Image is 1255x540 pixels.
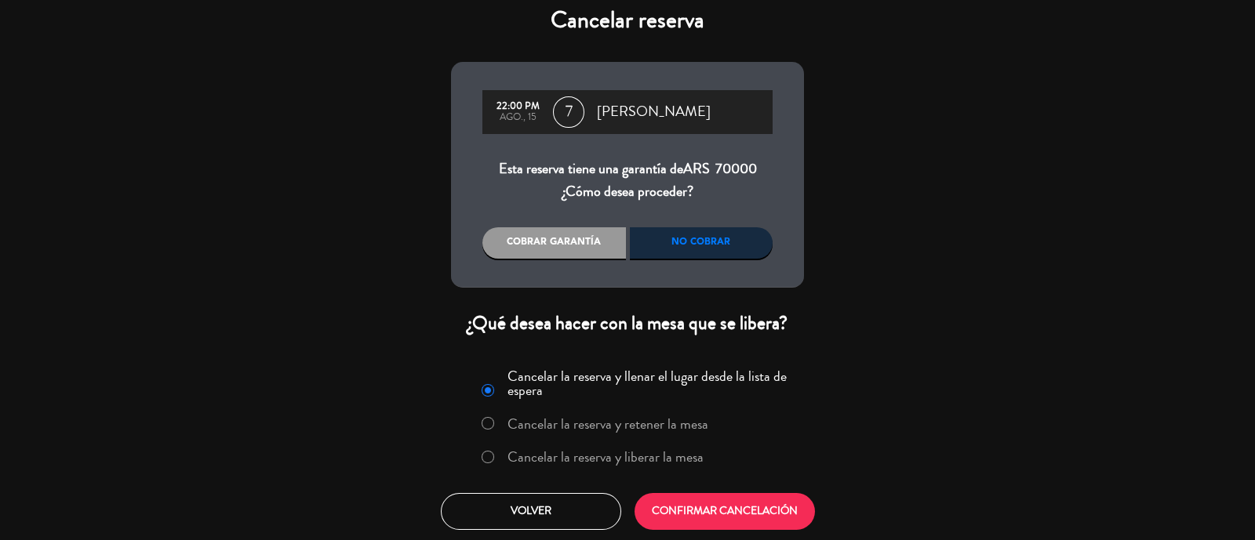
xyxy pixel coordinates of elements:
h4: Cancelar reserva [451,6,804,34]
label: Cancelar la reserva y retener la mesa [507,417,708,431]
div: 22:00 PM [490,101,545,112]
span: [PERSON_NAME] [597,100,711,124]
button: Volver [441,493,621,530]
div: ¿Qué desea hacer con la mesa que se libera? [451,311,804,335]
div: Cobrar garantía [482,227,626,259]
label: Cancelar la reserva y llenar el lugar desde la lista de espera [507,369,795,397]
button: CONFIRMAR CANCELACIÓN [635,493,815,530]
div: No cobrar [630,227,773,259]
div: Esta reserva tiene una garantía de ¿Cómo desea proceder? [482,158,773,204]
label: Cancelar la reserva y liberar la mesa [507,450,704,464]
span: 7 [553,96,584,128]
div: ago., 15 [490,112,545,123]
span: 70000 [715,158,757,179]
span: ARS [683,158,710,179]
